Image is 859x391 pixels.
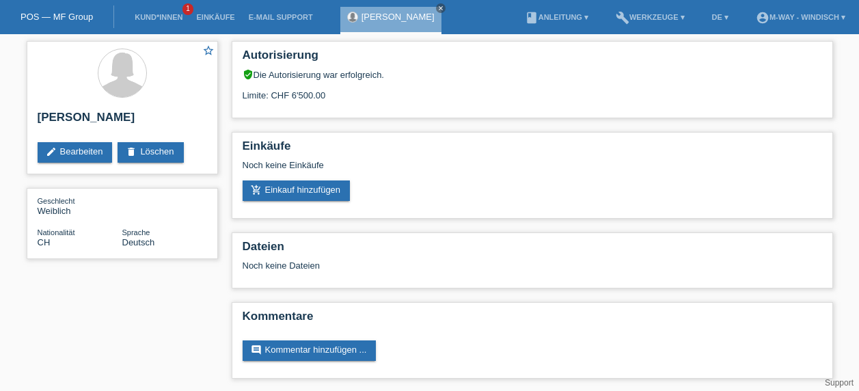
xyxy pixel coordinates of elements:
a: editBearbeiten [38,142,113,163]
a: star_border [202,44,215,59]
a: E-Mail Support [242,13,320,21]
h2: Dateien [243,240,822,260]
h2: [PERSON_NAME] [38,111,207,131]
div: Limite: CHF 6'500.00 [243,80,822,100]
i: star_border [202,44,215,57]
span: Deutsch [122,237,155,247]
span: Geschlecht [38,197,75,205]
a: add_shopping_cartEinkauf hinzufügen [243,180,351,201]
i: comment [251,345,262,355]
a: deleteLöschen [118,142,183,163]
a: buildWerkzeuge ▾ [609,13,692,21]
i: build [616,11,629,25]
h2: Kommentare [243,310,822,330]
a: account_circlem-way - Windisch ▾ [749,13,852,21]
a: close [436,3,446,13]
h2: Autorisierung [243,49,822,69]
h2: Einkäufe [243,139,822,160]
i: close [437,5,444,12]
a: [PERSON_NAME] [362,12,435,22]
i: account_circle [756,11,769,25]
div: Die Autorisierung war erfolgreich. [243,69,822,80]
a: Kund*innen [128,13,189,21]
i: verified_user [243,69,254,80]
span: Nationalität [38,228,75,237]
a: Support [825,378,854,388]
a: bookAnleitung ▾ [518,13,595,21]
i: delete [126,146,137,157]
div: Noch keine Einkäufe [243,160,822,180]
a: POS — MF Group [21,12,93,22]
i: book [525,11,538,25]
div: Noch keine Dateien [243,260,660,271]
span: Sprache [122,228,150,237]
a: Einkäufe [189,13,241,21]
i: add_shopping_cart [251,185,262,195]
a: commentKommentar hinzufügen ... [243,340,377,361]
span: 1 [182,3,193,15]
a: DE ▾ [705,13,735,21]
span: Schweiz [38,237,51,247]
i: edit [46,146,57,157]
div: Weiblich [38,195,122,216]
